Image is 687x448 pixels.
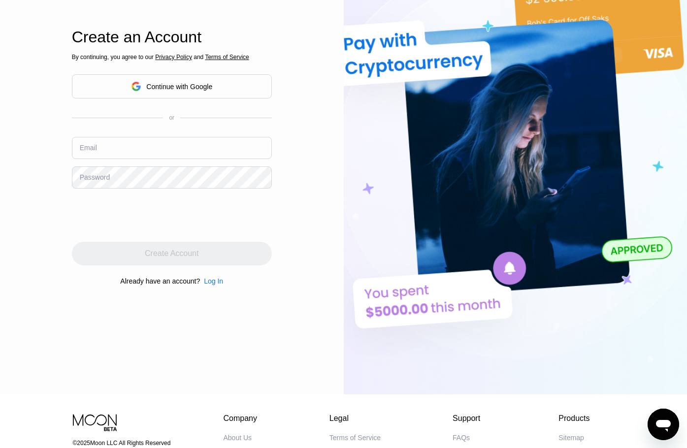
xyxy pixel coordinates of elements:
div: Products [558,414,589,423]
div: Legal [329,414,381,423]
div: Company [224,414,258,423]
div: Create an Account [72,28,272,46]
span: Privacy Policy [155,54,192,61]
div: Support [453,414,487,423]
div: Email [80,144,97,152]
iframe: Schaltfläche zum Öffnen des Messaging-Fensters [648,409,679,440]
div: Sitemap [558,434,584,442]
iframe: reCAPTCHA [72,196,222,234]
div: Continue with Google [72,74,272,98]
div: About Us [224,434,252,442]
span: Terms of Service [205,54,249,61]
div: Terms of Service [329,434,381,442]
div: Log In [200,277,223,285]
div: FAQs [453,434,470,442]
div: Log In [204,277,223,285]
div: Continue with Google [146,83,212,91]
div: Already have an account? [120,277,200,285]
div: © 2025 Moon LLC All Rights Reserved [73,440,179,447]
div: By continuing, you agree to our [72,54,272,61]
div: Password [80,173,110,181]
span: and [192,54,205,61]
div: or [169,114,174,121]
